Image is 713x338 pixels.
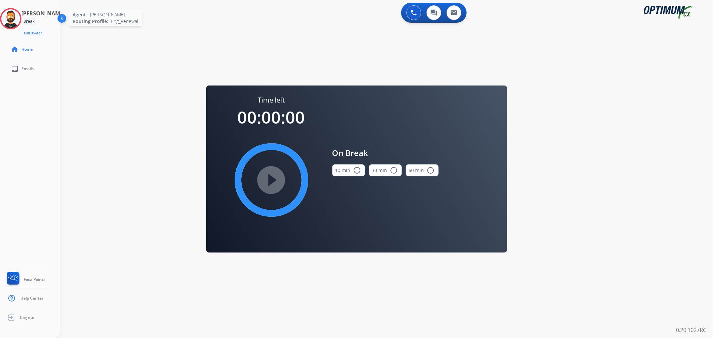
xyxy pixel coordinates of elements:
mat-icon: radio_button_unchecked [353,166,361,174]
span: Routing Profile: [73,18,108,25]
span: Emails [21,66,34,71]
mat-icon: home [11,45,19,53]
h3: [PERSON_NAME] [21,9,65,17]
span: On Break [332,147,439,159]
span: Home [21,47,33,52]
button: 10 min [332,164,365,176]
span: Log out [20,315,35,320]
span: Time left [258,96,285,105]
mat-icon: radio_button_unchecked [427,166,435,174]
div: Break [21,17,36,25]
span: Help Center [20,296,43,301]
mat-icon: radio_button_unchecked [390,166,398,174]
button: 60 min [406,164,439,176]
p: 0.20.1027RC [676,326,706,334]
span: Eng_Renewal [111,18,138,25]
span: [PERSON_NAME] [90,11,125,18]
img: avatar [1,9,20,28]
span: 00:00:00 [238,106,305,129]
button: 30 min [369,164,402,176]
span: Agent: [73,11,87,18]
span: FocalPoints [24,277,45,282]
mat-icon: inbox [11,65,19,73]
button: Edit Avatar [21,29,44,37]
a: FocalPoints [5,272,45,287]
